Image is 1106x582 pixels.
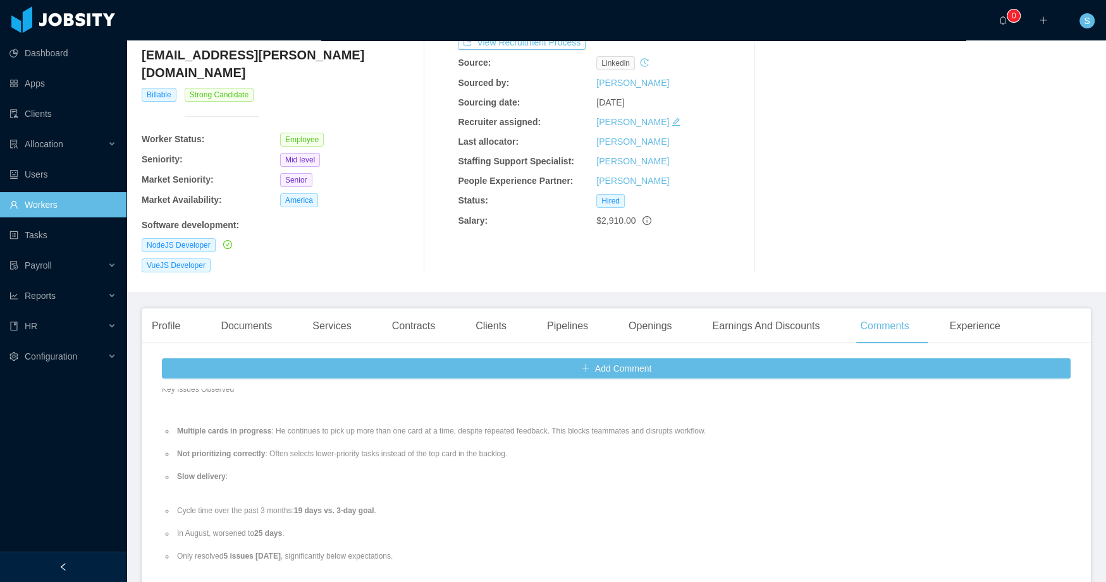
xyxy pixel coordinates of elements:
[458,176,573,186] b: People Experience Partner:
[142,308,190,344] div: Profile
[9,222,116,248] a: icon: profileTasks
[596,176,669,186] a: [PERSON_NAME]
[458,156,574,166] b: Staffing Support Specialist:
[25,260,52,270] span: Payroll
[940,308,1011,344] div: Experience
[537,308,598,344] div: Pipelines
[142,195,222,205] b: Market Availability:
[280,173,312,187] span: Senior
[9,101,116,126] a: icon: auditClients
[458,136,519,147] b: Last allocator:
[458,58,491,68] b: Source:
[142,134,204,144] b: Worker Status:
[596,194,625,208] span: Hired
[702,308,830,344] div: Earnings And Discounts
[642,216,651,225] span: info-circle
[223,552,280,561] strong: 5 issues [DATE]
[850,308,919,344] div: Comments
[280,133,324,147] span: Employee
[596,78,669,88] a: [PERSON_NAME]
[25,291,56,301] span: Reports
[9,352,18,361] i: icon: setting
[672,118,680,126] i: icon: edit
[1084,13,1090,28] span: S
[185,88,254,102] span: Strong Candidate
[458,195,488,205] b: Status:
[280,153,320,167] span: Mid level
[618,308,682,344] div: Openings
[223,240,232,249] i: icon: check-circle
[175,471,738,482] li: :
[458,35,586,50] button: icon: exportView Recruitment Process
[9,261,18,270] i: icon: file-protect
[465,308,517,344] div: Clients
[175,528,738,539] li: In August, worsened to .
[458,78,509,88] b: Sourced by:
[458,97,520,107] b: Sourcing date:
[142,88,176,102] span: Billable
[175,425,738,437] li: : He continues to pick up more than one card at a time, despite repeated feedback. This blocks te...
[175,505,738,516] li: Cycle time over the past 3 months: .
[596,215,636,226] span: $2,910.00
[9,140,18,149] i: icon: solution
[25,351,77,361] span: Configuration
[382,308,445,344] div: Contracts
[9,322,18,330] i: icon: book
[1007,9,1020,22] sup: 0
[1039,16,1048,25] i: icon: plus
[177,427,271,435] strong: Multiple cards in progress
[9,291,18,300] i: icon: line-chart
[458,215,488,226] b: Salary:
[280,193,318,207] span: America
[9,71,116,96] a: icon: appstoreApps
[254,529,282,538] strong: 25 days
[142,258,211,272] span: VueJS Developer
[9,162,116,187] a: icon: robotUsers
[596,156,669,166] a: [PERSON_NAME]
[162,358,1071,379] button: icon: plusAdd Comment
[458,37,586,47] a: icon: exportView Recruitment Process
[142,46,419,82] h4: [EMAIL_ADDRESS][PERSON_NAME][DOMAIN_NAME]
[142,154,183,164] b: Seniority:
[294,506,374,515] strong: 19 days vs. 3-day goal
[142,220,239,230] b: Software development :
[162,384,738,395] p: Key Issues Observed
[596,97,624,107] span: [DATE]
[142,238,216,252] span: NodeJS Developer
[177,472,226,481] strong: Slow delivery
[177,449,265,458] strong: Not prioritizing correctly
[640,58,649,67] i: icon: history
[458,117,541,127] b: Recruiter assigned:
[9,40,116,66] a: icon: pie-chartDashboard
[142,174,214,185] b: Market Seniority:
[25,321,37,331] span: HR
[9,192,116,217] a: icon: userWorkers
[596,117,669,127] a: [PERSON_NAME]
[175,448,738,459] li: : Often selects lower-priority tasks instead of the top card in the backlog.
[302,308,361,344] div: Services
[221,239,232,250] a: icon: check-circle
[998,16,1007,25] i: icon: bell
[25,139,63,149] span: Allocation
[175,550,738,562] li: Only resolved , significantly below expectations.
[596,136,669,147] a: [PERSON_NAME]
[211,308,282,344] div: Documents
[596,56,635,70] span: linkedin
